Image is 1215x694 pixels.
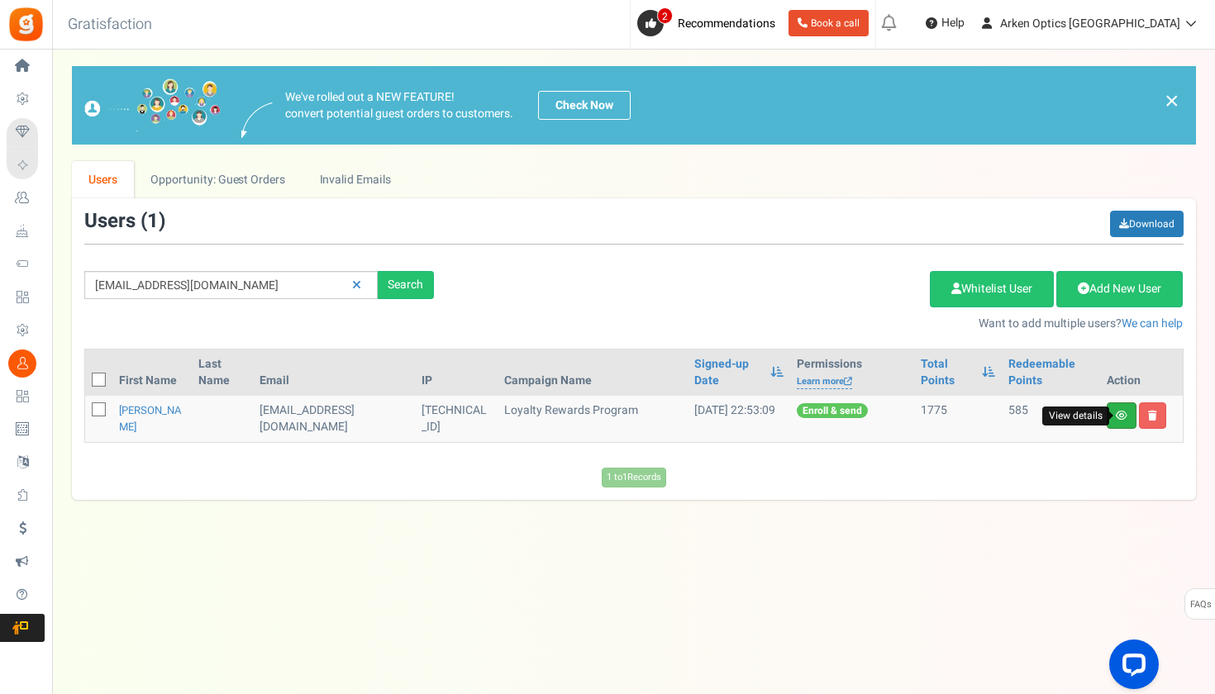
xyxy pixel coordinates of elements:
a: View details [1107,402,1136,429]
div: Search [378,271,434,299]
th: Permissions [790,349,914,396]
div: View details [1042,406,1109,425]
a: Check Now [538,91,631,120]
h3: Gratisfaction [50,8,170,41]
a: Total Points [921,356,974,389]
a: Users [72,161,135,198]
span: 1 [147,207,159,235]
td: Loyalty Rewards Program [498,396,688,442]
a: Whitelist User [930,271,1054,307]
a: Opportunity: Guest Orders [134,161,302,198]
th: Last Name [192,349,253,396]
a: We can help [1122,315,1183,332]
td: 585 [1002,396,1100,442]
a: Add New User [1056,271,1183,307]
a: Reset [344,271,369,300]
a: 2 Recommendations [637,10,782,36]
a: Learn more [797,375,852,389]
th: Action [1100,349,1183,396]
a: [PERSON_NAME] [119,402,182,435]
th: Campaign Name [498,349,688,396]
span: FAQs [1189,589,1212,620]
h3: Users ( ) [84,211,165,232]
a: Redeemable Points [1008,356,1093,389]
p: We've rolled out a NEW FEATURE! convert potential guest orders to customers. [285,89,513,122]
a: × [1165,91,1179,111]
span: Arken Optics [GEOGRAPHIC_DATA] [1000,15,1180,32]
span: 2 [657,7,673,24]
td: [TECHNICAL_ID] [415,396,498,442]
th: First Name [112,349,192,396]
a: Book a call [789,10,869,36]
td: General [253,396,416,442]
td: [DATE] 22:53:09 [688,396,789,442]
img: Gratisfaction [7,6,45,43]
span: Help [937,15,965,31]
input: Search by email or name [84,271,378,299]
a: Download [1110,211,1184,237]
img: images [241,102,273,138]
a: Help [919,10,971,36]
td: 1775 [914,396,1002,442]
p: Want to add multiple users? [459,316,1184,332]
i: Delete user [1148,411,1157,421]
span: Recommendations [678,15,775,32]
a: Signed-up Date [694,356,761,389]
th: Email [253,349,416,396]
a: Invalid Emails [303,161,407,198]
th: IP [415,349,498,396]
img: images [84,78,221,132]
span: Enroll & send [797,403,868,418]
